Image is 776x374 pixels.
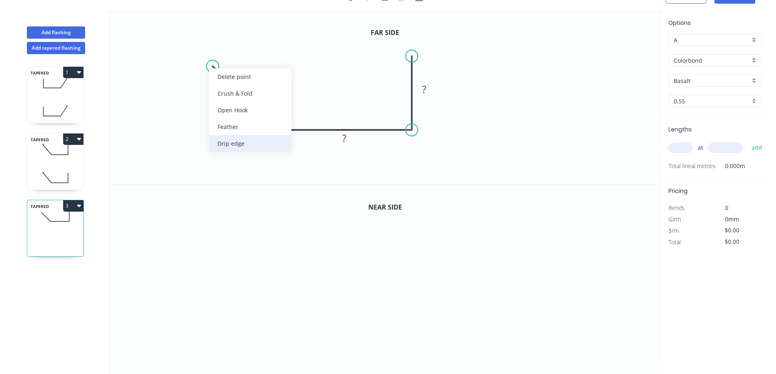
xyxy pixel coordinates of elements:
span: 0 [725,204,728,212]
button: 1 [63,67,84,78]
span: at [698,142,703,153]
button: 2 [63,133,84,145]
tspan: ? [422,83,426,96]
svg: 0 [110,10,660,184]
span: Lengths [668,125,692,133]
span: $/m [668,227,679,234]
div: Open Hook [209,102,291,118]
button: Add flashing [27,26,85,39]
input: Colour [674,77,750,85]
span: Pricing [668,187,688,195]
input: Price level [674,36,750,44]
span: 0mm [725,215,739,223]
span: Bends [668,204,685,212]
div: Delete point [209,68,291,85]
input: Material [674,56,750,65]
button: add [747,141,767,155]
span: 0.000m [715,160,745,172]
span: Girth [668,215,681,223]
div: Drip edge [209,135,291,152]
span: Total lineal metres [668,160,715,172]
span: Options [668,19,691,27]
button: Add tapered flashing [27,42,85,54]
tspan: ? [342,131,346,145]
div: Crush & Fold [209,85,291,102]
svg: 0 [110,185,660,359]
input: Thickness [674,97,750,105]
span: Total [668,238,681,246]
button: 3 [63,200,84,212]
div: Feather [209,118,291,135]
